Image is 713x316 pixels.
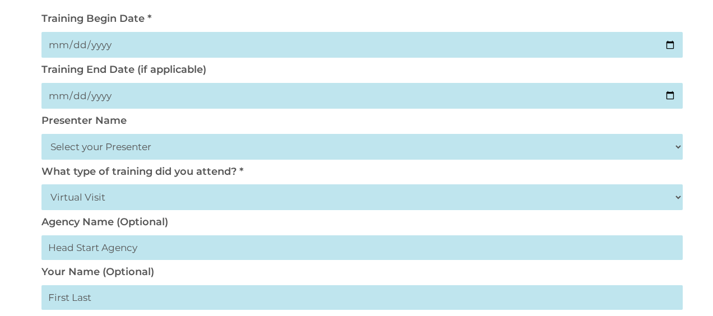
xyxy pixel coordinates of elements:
label: Agency Name (Optional) [41,216,168,228]
label: What type of training did you attend? * [41,165,243,178]
input: Head Start Agency [41,235,683,260]
label: Presenter Name [41,114,127,127]
label: Training End Date (if applicable) [41,63,206,76]
label: Training Begin Date * [41,12,151,25]
label: Your Name (Optional) [41,266,154,278]
input: First Last [41,285,683,310]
